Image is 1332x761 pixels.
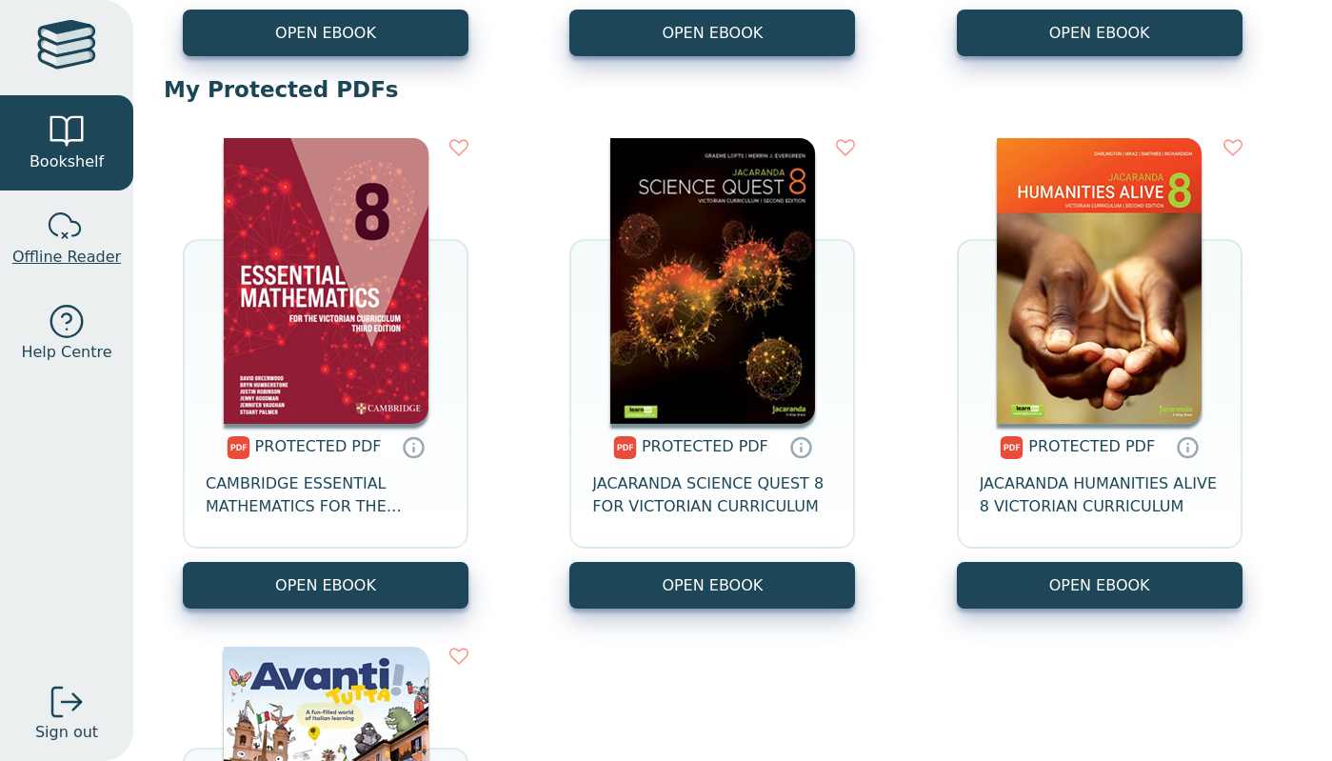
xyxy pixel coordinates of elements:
[613,436,637,459] img: pdf.svg
[569,562,855,609] a: OPEN EBOOK
[592,472,832,518] span: JACARANDA SCIENCE QUEST 8 FOR VICTORIAN CURRICULUM
[227,436,250,459] img: pdf.svg
[224,138,428,424] img: 56bde779-55d1-447f-b01f-7106e2eedf83.png
[1176,435,1199,458] a: Protected PDFs cannot be printed, copied or shared. They can be accessed online through Education...
[789,435,812,458] a: Protected PDFs cannot be printed, copied or shared. They can be accessed online through Education...
[164,75,1302,104] p: My Protected PDFs
[1028,437,1155,455] span: PROTECTED PDF
[1000,436,1024,459] img: pdf.svg
[642,437,768,455] span: PROTECTED PDF
[183,10,468,56] button: OPEN EBOOK
[980,472,1220,518] span: JACARANDA HUMANITIES ALIVE 8 VICTORIAN CURRICULUM
[206,472,446,518] span: CAMBRIDGE ESSENTIAL MATHEMATICS FOR THE VICTORIAN CURRICULUM YEAR 8 3E
[35,721,98,744] span: Sign out
[30,150,104,173] span: Bookshelf
[610,138,815,424] img: dbba891a-ba0d-41b4-af58-7d33e745be69.jpg
[569,10,855,56] button: OPEN EBOOK
[183,562,468,609] a: OPEN EBOOK
[402,435,425,458] a: Protected PDFs cannot be printed, copied or shared. They can be accessed online through Education...
[255,437,382,455] span: PROTECTED PDF
[21,341,111,364] span: Help Centre
[957,10,1243,56] button: OPEN EBOOK
[957,562,1243,609] a: OPEN EBOOK
[997,138,1202,424] img: fd6ec0a3-0a3f-41a6-9827-6919d69b8780.jpg
[12,246,121,269] span: Offline Reader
